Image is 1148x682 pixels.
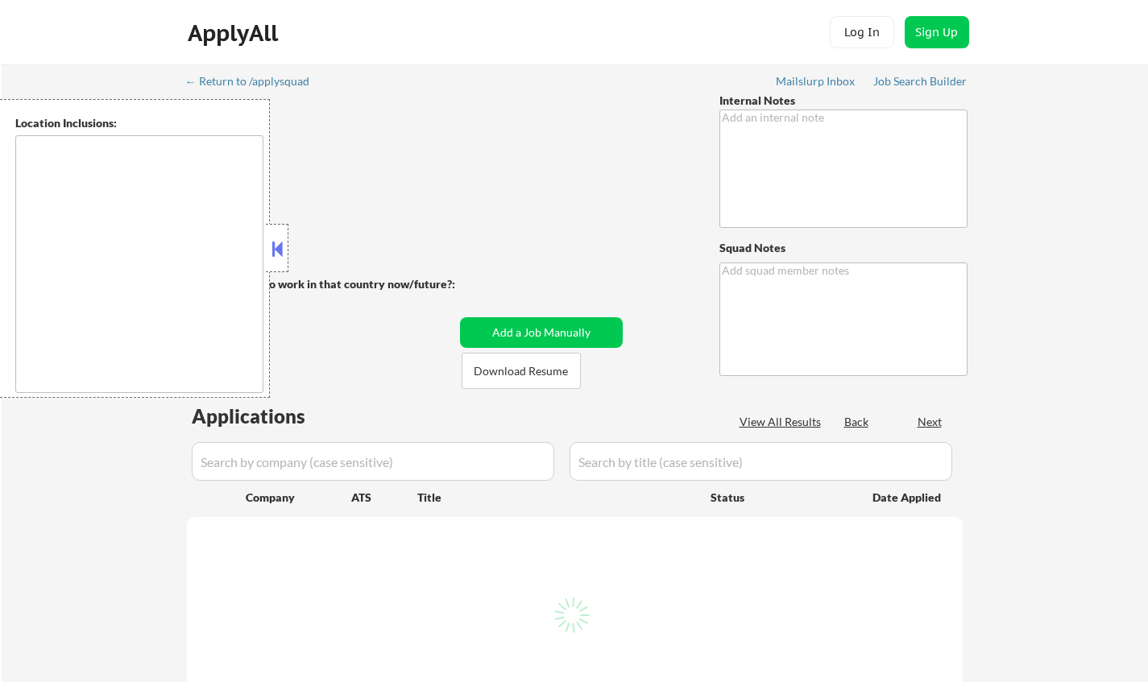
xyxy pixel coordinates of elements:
strong: Will need Visa to work in that country now/future?: [187,277,455,291]
div: Applications [192,407,351,426]
button: Download Resume [462,353,581,389]
div: Next [918,414,943,430]
input: Search by title (case sensitive) [570,442,952,481]
button: Add a Job Manually [460,317,623,348]
div: Back [844,414,870,430]
div: Squad Notes [719,240,968,256]
div: View All Results [740,414,826,430]
div: Job Search Builder [873,76,968,87]
div: ← Return to /applysquad [185,76,325,87]
div: Internal Notes [719,93,968,109]
div: ApplyAll [188,19,283,47]
button: Sign Up [905,16,969,48]
div: Date Applied [872,490,943,506]
input: Search by company (case sensitive) [192,442,554,481]
div: Status [711,482,849,511]
div: Title [417,490,695,506]
div: Location Inclusions: [15,115,263,131]
a: ← Return to /applysquad [185,75,325,91]
button: Log In [830,16,894,48]
div: Company [246,490,351,506]
div: ATS [351,490,417,506]
div: Mailslurp Inbox [776,76,856,87]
